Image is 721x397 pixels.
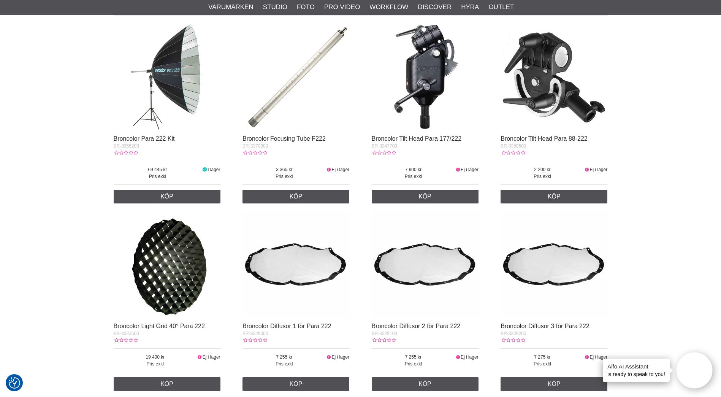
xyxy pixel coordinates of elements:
[242,337,267,344] div: Kundbetyg: 0
[372,149,396,156] div: Kundbetyg: 0
[208,2,254,12] a: Varumärken
[114,331,139,336] span: BR-3323500
[418,2,452,12] a: Discover
[114,211,220,318] img: Broncolor Light Grid 40° Para 222
[114,173,202,180] span: Pris exkl
[331,167,349,172] span: Ej i lager
[242,143,268,149] span: BR-3370800
[201,167,208,172] i: I lager
[607,362,665,370] h4: Aifo AI Assistant
[331,354,349,360] span: Ej i lager
[114,149,138,156] div: Kundbetyg: 0
[242,149,267,156] div: Kundbetyg: 0
[197,354,203,360] i: Ej i lager
[242,360,326,367] span: Pris exkl
[242,24,349,130] img: Broncolor Focusing Tube F222
[501,323,589,329] a: Broncolor Diffusor 3 för Para 222
[242,331,268,336] span: BR-3329000
[114,166,202,173] span: 69 445
[501,190,607,203] a: Köp
[372,331,397,336] span: BR-3329100
[326,167,332,172] i: Ej i lager
[501,331,526,336] span: BR-3329200
[590,354,608,360] span: Ej i lager
[461,2,479,12] a: Hyra
[242,190,349,203] a: Köp
[488,2,514,12] a: Outlet
[501,337,525,344] div: Kundbetyg: 0
[501,24,607,130] img: Broncolor Tilt Head Para 88-222
[114,354,197,360] span: 19 400
[372,211,479,318] img: Broncolor Diffusor 2 för Para 222
[501,354,584,360] span: 7 275
[501,149,525,156] div: Kundbetyg: 0
[501,211,607,318] img: Broncolor Diffusor 3 för Para 222
[114,377,220,391] a: Köp
[372,323,461,329] a: Broncolor Diffusor 2 för Para 222
[114,135,175,142] a: Broncolor Para 222 Kit
[455,354,461,360] i: Ej i lager
[372,360,455,367] span: Pris exkl
[242,377,349,391] a: Köp
[501,360,584,367] span: Pris exkl
[372,377,479,391] a: Köp
[461,354,479,360] span: Ej i lager
[242,135,326,142] a: Broncolor Focusing Tube F222
[455,167,461,172] i: Ej i lager
[324,2,360,12] a: Pro Video
[372,143,397,149] span: BR-3347700
[369,2,408,12] a: Workflow
[590,167,608,172] span: Ej i lager
[9,376,20,390] button: Samtyckesinställningar
[584,354,590,360] i: Ej i lager
[9,377,20,389] img: Revisit consent button
[114,190,220,203] a: Köp
[203,354,220,360] span: Ej i lager
[242,211,349,318] img: Broncolor Diffusor 1 för Para 222
[501,135,588,142] a: Broncolor Tilt Head Para 88-222
[372,190,479,203] a: Köp
[242,354,326,360] span: 7 255
[372,354,455,360] span: 7 255
[114,337,138,344] div: Kundbetyg: 0
[501,377,607,391] a: Köp
[208,167,220,172] span: I lager
[114,360,197,367] span: Pris exkl
[461,167,479,172] span: Ej i lager
[501,166,584,173] span: 2 200
[372,166,455,173] span: 7 900
[114,24,220,130] img: Broncolor Para 222 Kit
[242,173,326,180] span: Pris exkl
[372,24,479,130] img: Broncolor Tilt Head Para 177/222
[242,323,331,329] a: Broncolor Diffusor 1 för Para 222
[372,173,455,180] span: Pris exkl
[242,166,326,173] span: 3 365
[114,143,139,149] span: BR-3355203
[326,354,332,360] i: Ej i lager
[584,167,590,172] i: Ej i lager
[501,143,526,149] span: BR-3350500
[372,135,462,142] a: Broncolor Tilt Head Para 177/222
[372,337,396,344] div: Kundbetyg: 0
[297,2,315,12] a: Foto
[501,173,584,180] span: Pris exkl
[263,2,287,12] a: Studio
[114,323,205,329] a: Broncolor Light Grid 40° Para 222
[603,359,670,382] div: is ready to speak to you!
